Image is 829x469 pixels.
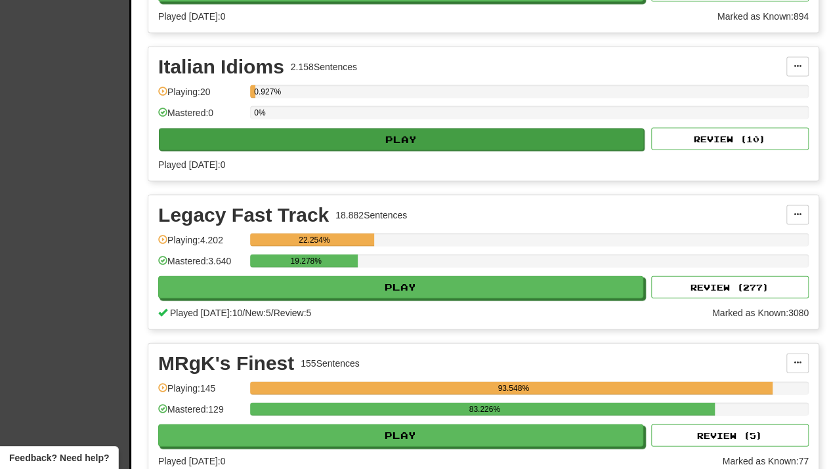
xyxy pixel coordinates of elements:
[158,403,244,424] div: Mastered: 129
[242,308,245,318] span: /
[158,382,244,403] div: Playing: 145
[158,234,244,255] div: Playing: 4.202
[651,276,809,298] button: Review (277)
[170,308,242,318] span: Played [DATE]: 10
[254,382,773,395] div: 93.548%
[712,306,809,319] div: Marked as Known: 3080
[245,308,271,318] span: New: 5
[158,276,643,298] button: Play
[274,308,312,318] span: Review: 5
[722,455,809,468] div: Marked as Known: 77
[651,424,809,447] button: Review (5)
[158,11,225,22] span: Played [DATE]: 0
[158,85,244,107] div: Playing: 20
[651,128,809,150] button: Review (10)
[301,357,360,370] div: 155 Sentences
[254,255,358,268] div: 19.278%
[717,10,809,23] div: Marked as Known: 894
[158,57,284,77] div: Italian Idioms
[159,129,644,151] button: Play
[158,106,244,128] div: Mastered: 0
[254,234,374,247] div: 22.254%
[158,456,225,466] span: Played [DATE]: 0
[158,159,225,170] span: Played [DATE]: 0
[158,424,643,447] button: Play
[158,354,294,373] div: MRgK's Finest
[158,205,329,225] div: Legacy Fast Track
[271,308,274,318] span: /
[254,403,715,416] div: 83.226%
[254,85,255,98] div: 0.927%
[9,451,109,464] span: Open feedback widget
[335,209,407,222] div: 18.882 Sentences
[291,60,357,73] div: 2.158 Sentences
[158,255,244,276] div: Mastered: 3.640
